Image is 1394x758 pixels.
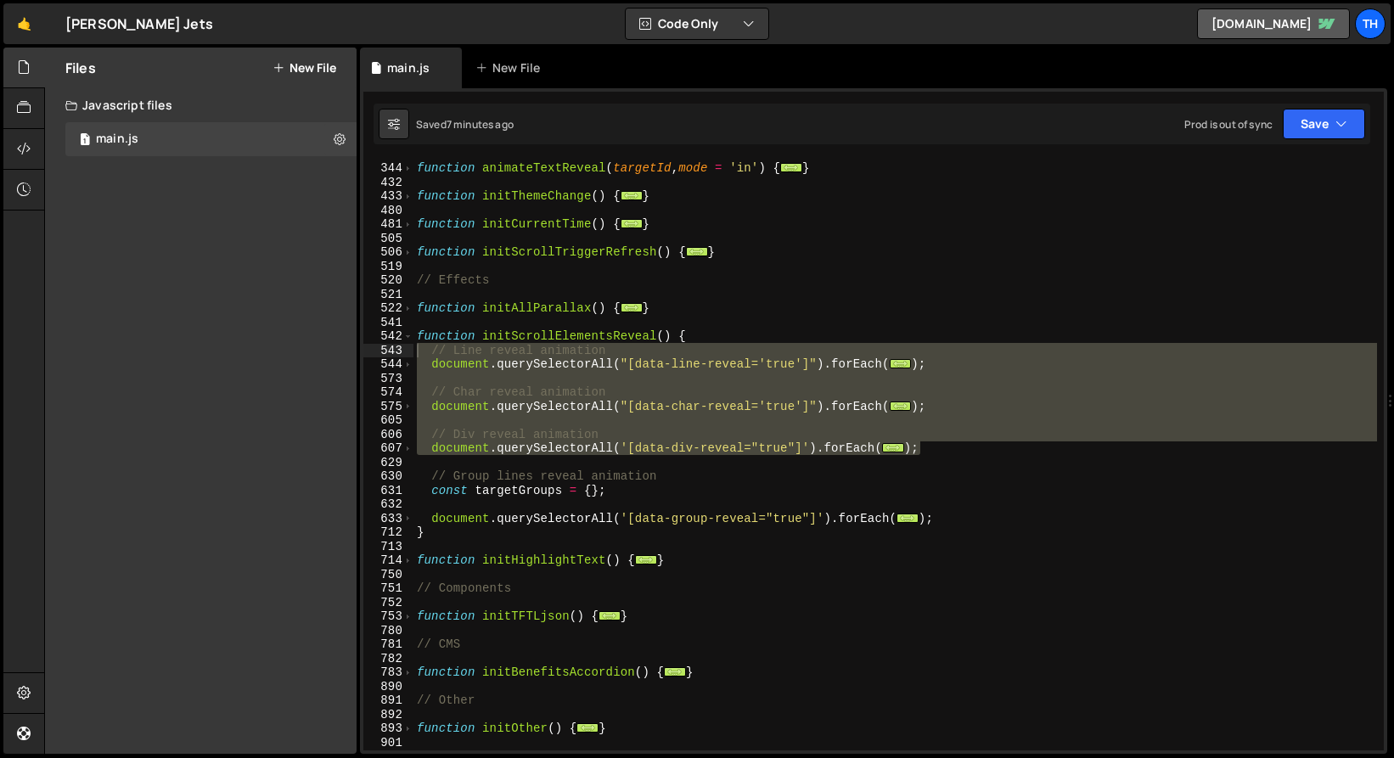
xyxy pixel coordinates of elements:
[363,708,413,722] div: 892
[621,219,643,228] span: ...
[363,469,413,484] div: 630
[363,260,413,274] div: 519
[1283,109,1365,139] button: Save
[363,329,413,344] div: 542
[363,189,413,204] div: 433
[363,357,413,372] div: 544
[45,88,357,122] div: Javascript files
[363,581,413,596] div: 751
[363,316,413,330] div: 541
[626,8,768,39] button: Code Only
[621,303,643,312] span: ...
[363,637,413,652] div: 781
[65,122,357,156] div: 16759/45776.js
[363,301,413,316] div: 522
[363,372,413,386] div: 573
[363,232,413,246] div: 505
[363,245,413,260] div: 506
[363,609,413,624] div: 753
[889,401,911,410] span: ...
[65,59,96,77] h2: Files
[363,525,413,540] div: 712
[416,117,514,132] div: Saved
[475,59,547,76] div: New File
[599,611,621,620] span: ...
[363,497,413,512] div: 632
[363,484,413,498] div: 631
[363,680,413,694] div: 890
[96,132,138,147] div: main.js
[363,385,413,400] div: 574
[363,288,413,302] div: 521
[363,722,413,736] div: 893
[363,512,413,526] div: 633
[363,428,413,442] div: 606
[363,441,413,456] div: 607
[363,652,413,666] div: 782
[447,117,514,132] div: 7 minutes ago
[882,443,904,452] span: ...
[363,553,413,568] div: 714
[65,14,213,34] div: [PERSON_NAME] Jets
[363,400,413,414] div: 575
[686,247,708,256] span: ...
[897,513,919,522] span: ...
[363,161,413,176] div: 344
[1355,8,1386,39] a: Th
[363,204,413,218] div: 480
[363,624,413,638] div: 780
[576,723,599,733] span: ...
[363,540,413,554] div: 713
[363,413,413,428] div: 605
[363,273,413,288] div: 520
[635,555,657,564] span: ...
[363,344,413,358] div: 543
[363,456,413,470] div: 629
[621,191,643,200] span: ...
[363,693,413,708] div: 891
[889,359,911,368] span: ...
[363,568,413,582] div: 750
[780,163,802,172] span: ...
[1197,8,1350,39] a: [DOMAIN_NAME]
[664,667,686,677] span: ...
[363,176,413,190] div: 432
[363,217,413,232] div: 481
[273,61,336,75] button: New File
[363,596,413,610] div: 752
[363,665,413,680] div: 783
[1184,117,1273,132] div: Prod is out of sync
[363,736,413,750] div: 901
[80,134,90,148] span: 1
[3,3,45,44] a: 🤙
[387,59,430,76] div: main.js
